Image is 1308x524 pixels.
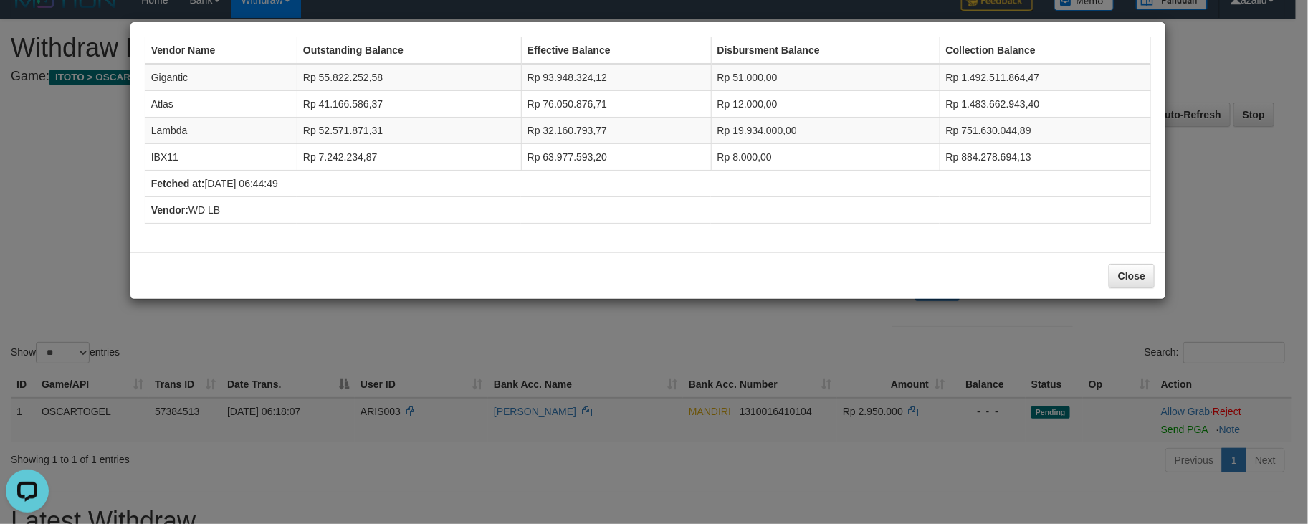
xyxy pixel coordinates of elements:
td: Rp 1.492.511.864,47 [940,64,1150,91]
button: Close [1109,264,1155,288]
td: Rp 12.000,00 [711,91,940,118]
td: [DATE] 06:44:49 [145,171,1150,197]
td: Rp 32.160.793,77 [521,118,711,144]
b: Fetched at: [151,178,205,189]
td: WD LB [145,197,1150,224]
td: Rp 1.483.662.943,40 [940,91,1150,118]
td: Rp 63.977.593,20 [521,144,711,171]
button: Open LiveChat chat widget [6,6,49,49]
td: Rp 76.050.876,71 [521,91,711,118]
td: Rp 751.630.044,89 [940,118,1150,144]
th: Effective Balance [521,37,711,65]
td: Rp 7.242.234,87 [297,144,521,171]
td: Lambda [145,118,297,144]
b: Vendor: [151,204,188,216]
td: Rp 55.822.252,58 [297,64,521,91]
td: Rp 51.000,00 [711,64,940,91]
td: Rp 41.166.586,37 [297,91,521,118]
td: Rp 52.571.871,31 [297,118,521,144]
th: Vendor Name [145,37,297,65]
td: Gigantic [145,64,297,91]
td: Rp 93.948.324,12 [521,64,711,91]
th: Outstanding Balance [297,37,521,65]
td: Atlas [145,91,297,118]
td: IBX11 [145,144,297,171]
th: Collection Balance [940,37,1150,65]
td: Rp 8.000,00 [711,144,940,171]
td: Rp 884.278.694,13 [940,144,1150,171]
td: Rp 19.934.000,00 [711,118,940,144]
th: Disbursment Balance [711,37,940,65]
